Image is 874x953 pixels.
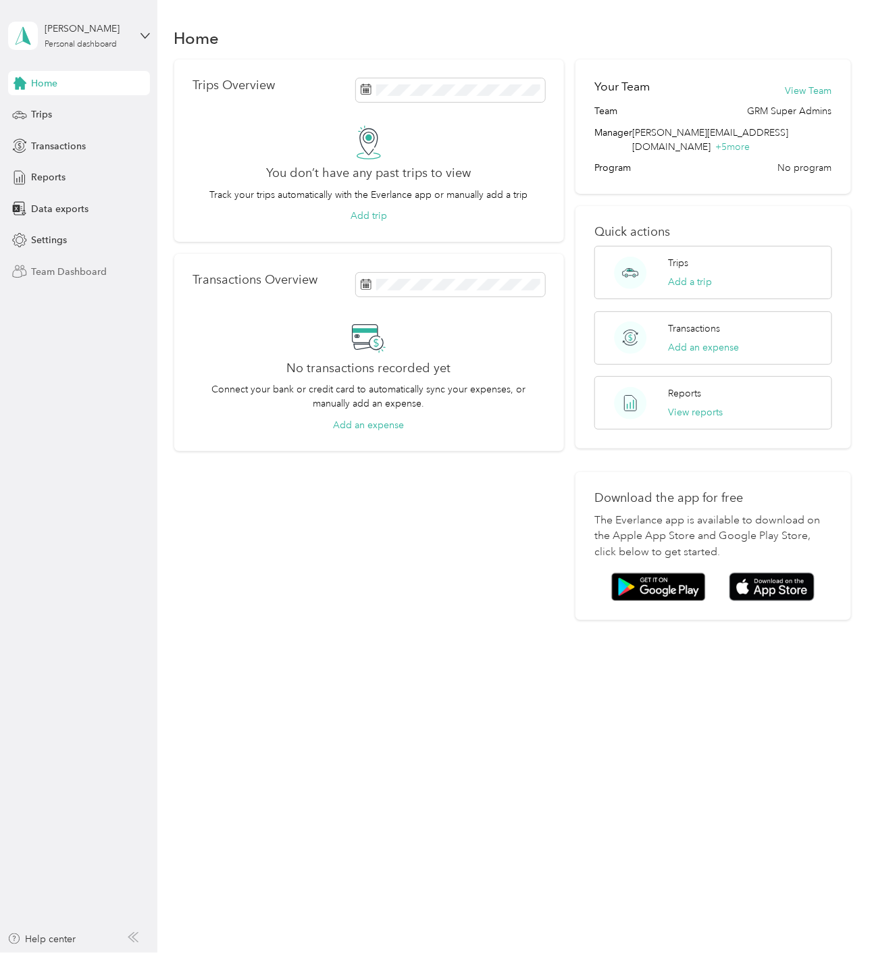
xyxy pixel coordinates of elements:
h1: Home [174,31,220,45]
button: Add an expense [334,418,405,432]
img: Google play [611,573,706,601]
p: Track your trips automatically with the Everlance app or manually add a trip [210,188,528,202]
p: Trips Overview [193,78,276,93]
p: Transactions [669,321,721,336]
h2: Your Team [594,78,650,95]
span: [PERSON_NAME][EMAIL_ADDRESS][DOMAIN_NAME] [632,127,788,153]
iframe: Everlance-gr Chat Button Frame [798,877,874,953]
img: App store [729,573,815,602]
span: Team Dashboard [32,265,107,279]
span: Team [594,104,617,118]
span: Trips [32,107,53,122]
p: Download the app for free [594,491,831,505]
h2: No transactions recorded yet [287,361,451,376]
span: Data exports [32,202,89,216]
button: View reports [669,405,723,419]
span: Manager [594,126,632,154]
button: Add an expense [669,340,740,355]
button: Add trip [351,209,387,223]
p: Transactions Overview [193,273,318,287]
div: [PERSON_NAME] [45,22,129,36]
span: GRM Super Admins [748,104,832,118]
p: The Everlance app is available to download on the Apple App Store and Google Play Store, click be... [594,513,831,561]
button: Help center [7,932,76,946]
p: Reports [669,386,702,401]
span: Reports [32,170,66,184]
button: View Team [786,84,832,98]
button: Add a trip [669,275,713,289]
span: Home [32,76,58,91]
p: Connect your bank or credit card to automatically sync your expenses, or manually add an expense. [193,382,545,411]
div: Personal dashboard [45,41,117,49]
span: Settings [32,233,68,247]
h2: You don’t have any past trips to view [267,166,471,180]
span: No program [778,161,832,175]
span: Transactions [32,139,86,153]
p: Quick actions [594,225,831,239]
span: + 5 more [715,141,750,153]
p: Trips [669,256,689,270]
span: Program [594,161,631,175]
